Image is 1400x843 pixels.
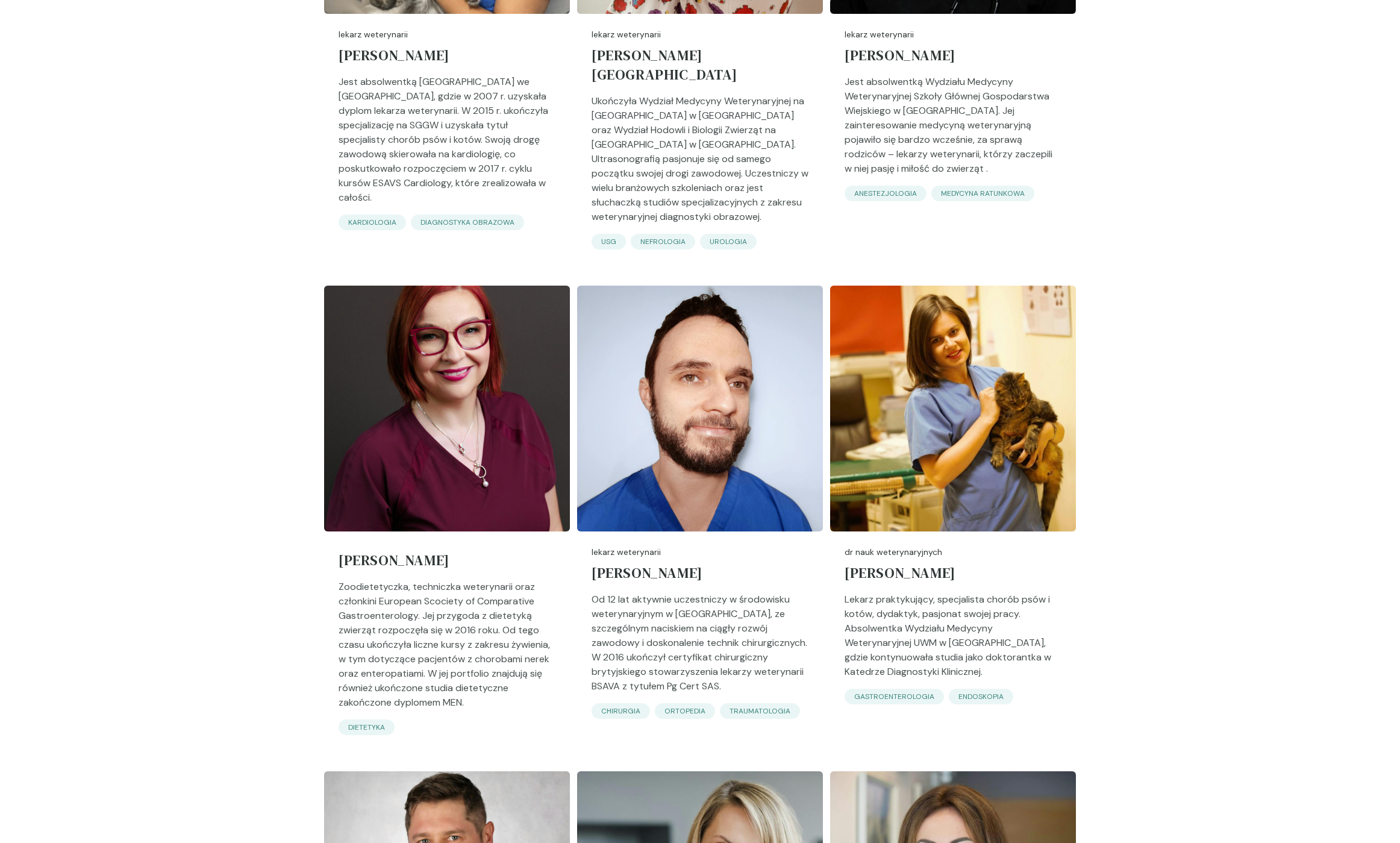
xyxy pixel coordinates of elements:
[845,546,1061,559] p: dr nauk weterynaryjnych
[854,691,934,702] p: gastroenterologia
[339,28,555,41] p: lekarz weterynarii
[958,691,1004,702] p: endoskopia
[339,75,555,215] p: Jest absolwentką [GEOGRAPHIC_DATA] we [GEOGRAPHIC_DATA], gdzie w 2007 r. uzyskała dyplom lekarza ...
[710,236,747,247] p: urologia
[845,28,1061,41] p: lekarz weterynarii
[339,41,555,75] a: [PERSON_NAME]
[640,236,686,247] p: nefrologia
[592,546,808,559] p: lekarz weterynarii
[845,559,1061,592] a: [PERSON_NAME]
[348,722,385,733] p: dietetyka
[592,41,808,94] a: [PERSON_NAME][GEOGRAPHIC_DATA]
[592,28,808,41] p: lekarz weterynarii
[592,94,808,234] p: Ukończyła Wydział Medycyny Weterynaryjnej na [GEOGRAPHIC_DATA] w [GEOGRAPHIC_DATA] oraz Wydział H...
[339,546,555,580] a: [PERSON_NAME]
[941,188,1025,199] p: medycyna ratunkowa
[854,188,917,199] p: anestezjologia
[845,41,1061,75] a: [PERSON_NAME]
[348,217,396,228] p: kardiologia
[730,706,790,716] p: traumatologia
[420,217,514,228] p: diagnostyka obrazowa
[664,706,705,716] p: ortopedia
[592,592,808,703] p: Od 12 lat aktywnie uczestniczy w środowisku weterynaryjnym w [GEOGRAPHIC_DATA], ze szczególnym na...
[845,592,1061,689] p: Lekarz praktykujący, specjalista chorób psów i kotów, dydaktyk, pasjonat swojej pracy. Absolwentk...
[601,706,640,716] p: chirurgia
[601,236,616,247] p: USG
[339,580,555,719] p: Zoodietetyczka, techniczka weterynarii oraz członkini European Scociety of Comparative Gastroente...
[845,75,1061,186] p: Jest absolwentką Wydziału Medycyny Weterynaryjnej Szkoły Głównej Gospodarstwa Wiejskiego w [GEOGR...
[592,559,808,592] a: [PERSON_NAME]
